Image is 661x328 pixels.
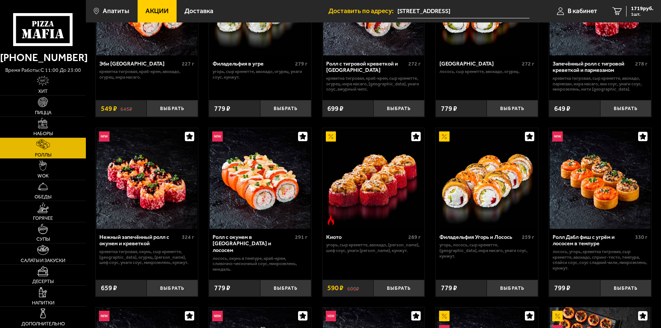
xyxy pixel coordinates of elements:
span: 699 ₽ [327,105,343,112]
div: Киото [326,234,407,241]
img: Новинка [212,131,223,142]
p: лосось, угорь, креветка тигровая, Сыр креметте, авокадо, спринг-тесто, темпура, спайси соус, соус... [553,249,648,271]
span: 272 г [408,61,421,67]
img: Акционный [439,131,450,142]
s: 645 ₽ [120,105,132,112]
div: Ролл с тигровой креветкой и [GEOGRAPHIC_DATA] [326,61,407,74]
a: НовинкаНежный запечённый ролл с окунем и креветкой [96,128,198,229]
p: лосось, окунь в темпуре, краб-крем, сливочно-чесночный соус, микрозелень, миндаль. [213,256,307,272]
img: Новинка [552,131,563,142]
input: Ваш адрес доставки [397,4,530,18]
img: Нежный запечённый ролл с окунем и креветкой [96,128,197,229]
span: Акции [145,8,169,15]
span: Напитки [32,300,54,305]
span: В кабинет [568,8,597,15]
div: Нежный запечённый ролл с окунем и креветкой [99,234,180,247]
span: Доставить по адресу: [328,8,397,15]
span: 278 г [635,61,648,67]
div: Филадельфия Угорь и Лосось [439,234,520,241]
span: Мурманская область, Промышленная улица, 2 [397,4,530,18]
span: 649 ₽ [554,105,570,112]
span: Дополнительно [21,321,65,326]
button: Выбрать [260,100,311,117]
span: Супы [36,237,50,242]
img: Акционный [552,311,563,321]
button: Выбрать [600,100,651,117]
span: 590 ₽ [327,285,343,291]
img: Новинка [326,311,336,321]
span: Пицца [35,110,51,115]
img: Филадельфия Угорь и Лосось [436,128,537,229]
div: [GEOGRAPHIC_DATA] [439,61,520,67]
p: лосось, Сыр креметте, авокадо, огурец. [439,69,534,75]
span: 227 г [182,61,194,67]
button: Выбрать [487,100,538,117]
button: Выбрать [147,280,198,297]
button: Выбрать [147,100,198,117]
span: Десерты [32,279,54,284]
span: 549 ₽ [101,105,117,112]
img: Новинка [99,311,109,321]
a: АкционныйФиладельфия Угорь и Лосось [436,128,538,229]
img: Новинка [99,131,109,142]
span: Роллы [35,152,51,157]
span: 289 г [408,234,421,240]
p: угорь, Сыр креметте, авокадо, огурец, унаги соус, кунжут. [213,69,307,80]
div: Эби [GEOGRAPHIC_DATA] [99,61,180,67]
span: Доставка [184,8,213,15]
span: 330 г [635,234,648,240]
button: Выбрать [487,280,538,297]
span: 324 г [182,234,194,240]
span: 279 г [295,61,307,67]
p: угорь, лосось, Сыр креметте, [GEOGRAPHIC_DATA], икра масаго, унаги соус, кунжут. [439,242,534,259]
span: 1719 руб. [631,6,654,11]
p: креветка тигровая, окунь, Сыр креметте, [GEOGRAPHIC_DATA], огурец, [PERSON_NAME], шеф соус, унаги... [99,249,194,265]
span: Наборы [33,131,53,136]
span: Салаты и закуски [21,258,65,263]
span: Горячее [33,216,53,221]
div: Филадельфия в угре [213,61,293,67]
span: 779 ₽ [214,285,230,291]
span: 779 ₽ [441,285,457,291]
p: креветка тигровая, краб-крем, Сыр креметте, огурец, икра масаго, [GEOGRAPHIC_DATA], унаги соус, а... [326,76,421,92]
button: Выбрать [260,280,311,297]
img: Острое блюдо [326,215,336,225]
img: Ролл с окунем в темпуре и лососем [210,128,310,229]
button: Выбрать [373,100,424,117]
button: Выбрать [373,280,424,297]
img: Киото [323,128,424,229]
a: НовинкаРолл с окунем в темпуре и лососем [209,128,311,229]
img: Новинка [212,311,223,321]
div: Запечённый ролл с тигровой креветкой и пармезаном [553,61,633,74]
span: 1 шт. [631,12,654,16]
a: НовинкаРолл Дабл фиш с угрём и лососем в темпуре [549,128,651,229]
p: креветка тигровая, Сыр креметте, авокадо, пармезан, икра масаго, яки соус, унаги соус, микрозелен... [553,76,648,92]
s: 600 ₽ [347,285,359,291]
span: 291 г [295,234,307,240]
span: Хит [38,89,48,94]
span: 659 ₽ [101,285,117,291]
p: угорь, Сыр креметте, авокадо, [PERSON_NAME], шеф соус, унаги [PERSON_NAME], кунжут. [326,242,421,253]
span: Апатиты [103,8,129,15]
span: 779 ₽ [214,105,230,112]
a: АкционныйОстрое блюдоКиото [322,128,425,229]
p: креветка тигровая, краб-крем, авокадо, огурец, икра масаго. [99,69,194,80]
img: Акционный [439,311,450,321]
span: 799 ₽ [554,285,570,291]
span: 259 г [522,234,534,240]
span: Обеды [34,194,51,199]
img: Акционный [326,131,336,142]
span: 272 г [522,61,534,67]
span: 779 ₽ [441,105,457,112]
div: Ролл Дабл фиш с угрём и лососем в темпуре [553,234,633,247]
span: WOK [37,173,49,178]
img: Ролл Дабл фиш с угрём и лососем в темпуре [550,128,651,229]
div: Ролл с окунем в [GEOGRAPHIC_DATA] и лососем [213,234,293,254]
button: Выбрать [600,280,651,297]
